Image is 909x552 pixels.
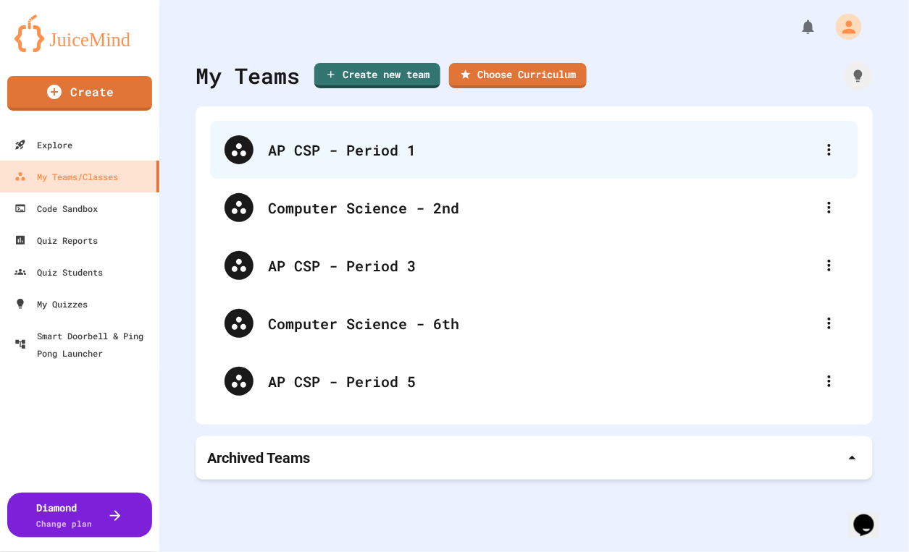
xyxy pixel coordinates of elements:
div: My Teams [196,59,300,92]
p: Archived Teams [207,448,310,468]
div: Quiz Students [14,263,103,281]
iframe: chat widget [848,494,895,538]
div: Code Sandbox [14,200,98,217]
div: My Quizzes [14,295,88,313]
button: DiamondChange plan [7,493,152,538]
div: Smart Doorbell & Ping Pong Launcher [14,327,154,362]
a: Create [7,76,152,111]
div: Diamond [37,500,93,530]
img: logo-orange.svg [14,14,145,52]
div: How it works [844,61,873,90]
a: Create new team [314,63,440,88]
div: Computer Science - 2nd [210,179,858,237]
div: AP CSP - Period 1 [268,139,815,161]
a: Choose Curriculum [449,63,587,88]
div: My Teams/Classes [14,168,118,185]
div: Computer Science - 6th [268,313,815,334]
div: AP CSP - Period 3 [268,255,815,276]
span: Change plan [37,518,93,529]
div: AP CSP - Period 1 [210,121,858,179]
div: Computer Science - 6th [210,294,858,352]
div: Explore [14,136,72,153]
div: Quiz Reports [14,232,98,249]
div: My Account [821,10,866,43]
div: My Notifications [773,14,821,39]
div: AP CSP - Period 5 [210,352,858,410]
div: AP CSP - Period 5 [268,370,815,392]
div: Computer Science - 2nd [268,197,815,218]
div: AP CSP - Period 3 [210,237,858,294]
